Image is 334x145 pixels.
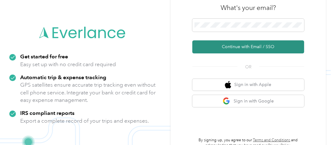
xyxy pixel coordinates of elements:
[20,53,68,60] strong: Get started for free
[20,117,149,125] p: Export a complete record of your trips and expenses.
[221,3,276,12] h3: What's your email?
[299,110,334,145] iframe: Everlance-gr Chat Button Frame
[20,81,156,104] p: GPS satellites ensure accurate trip tracking even without cell phone service. Integrate your bank...
[192,95,304,107] button: google logoSign in with Google
[223,97,231,105] img: google logo
[20,61,116,68] p: Easy set up with no credit card required
[225,81,231,89] img: apple logo
[253,138,290,143] a: Terms and Conditions
[237,64,259,70] span: OR
[192,40,304,53] button: Continue with Email / SSO
[20,74,106,80] strong: Automatic trip & expense tracking
[192,79,304,91] button: apple logoSign in with Apple
[20,110,75,116] strong: IRS compliant reports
